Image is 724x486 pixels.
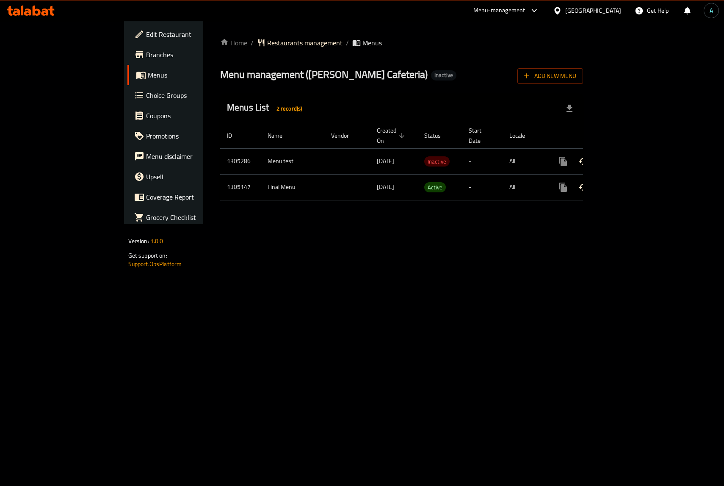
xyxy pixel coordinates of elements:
[127,65,245,85] a: Menus
[362,38,382,48] span: Menus
[559,98,580,119] div: Export file
[220,38,583,48] nav: breadcrumb
[710,6,713,15] span: A
[573,151,594,172] button: Change Status
[227,131,243,141] span: ID
[127,187,245,207] a: Coverage Report
[261,148,324,174] td: Menu test
[462,148,503,174] td: -
[251,38,254,48] li: /
[377,156,394,167] span: [DATE]
[127,167,245,187] a: Upsell
[127,126,245,146] a: Promotions
[331,131,360,141] span: Vendor
[267,38,343,48] span: Restaurants management
[424,131,452,141] span: Status
[377,181,394,192] span: [DATE]
[346,38,349,48] li: /
[127,85,245,106] a: Choice Groups
[424,182,446,192] div: Active
[127,44,245,65] a: Branches
[503,174,546,200] td: All
[271,105,307,113] span: 2 record(s)
[146,151,238,161] span: Menu disclaimer
[146,131,238,141] span: Promotions
[146,29,238,39] span: Edit Restaurant
[127,106,245,126] a: Coupons
[127,146,245,167] a: Menu disclaimer
[424,157,450,167] span: Inactive
[524,71,576,81] span: Add New Menu
[271,102,307,115] div: Total records count
[148,70,238,80] span: Menus
[565,6,621,15] div: [GEOGRAPHIC_DATA]
[127,24,245,44] a: Edit Restaurant
[424,183,446,192] span: Active
[227,101,307,115] h2: Menus List
[462,174,503,200] td: -
[128,250,167,261] span: Get support on:
[220,65,428,84] span: Menu management ( [PERSON_NAME] Cafeteria )
[268,131,293,141] span: Name
[377,125,407,146] span: Created On
[553,177,573,197] button: more
[146,90,238,100] span: Choice Groups
[546,123,641,149] th: Actions
[127,207,245,228] a: Grocery Checklist
[424,156,450,167] div: Inactive
[150,236,163,247] span: 1.0.0
[128,236,149,247] span: Version:
[553,151,573,172] button: more
[261,174,324,200] td: Final Menu
[473,6,525,16] div: Menu-management
[146,111,238,121] span: Coupons
[573,177,594,197] button: Change Status
[431,70,456,81] div: Inactive
[431,72,456,79] span: Inactive
[257,38,343,48] a: Restaurants management
[128,258,182,269] a: Support.OpsPlatform
[146,172,238,182] span: Upsell
[146,192,238,202] span: Coverage Report
[146,50,238,60] span: Branches
[469,125,492,146] span: Start Date
[517,68,583,84] button: Add New Menu
[220,123,641,200] table: enhanced table
[503,148,546,174] td: All
[509,131,536,141] span: Locale
[146,212,238,222] span: Grocery Checklist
